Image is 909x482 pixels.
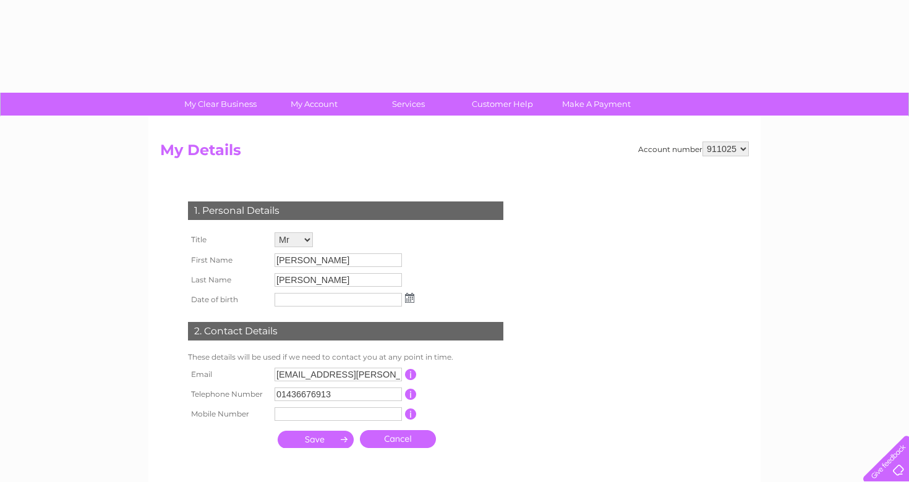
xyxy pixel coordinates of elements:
[185,384,271,404] th: Telephone Number
[405,389,417,400] input: Information
[360,430,436,448] a: Cancel
[185,270,271,290] th: Last Name
[405,408,417,420] input: Information
[185,365,271,384] th: Email
[185,404,271,424] th: Mobile Number
[160,142,749,165] h2: My Details
[357,93,459,116] a: Services
[185,350,506,365] td: These details will be used if we need to contact you at any point in time.
[263,93,365,116] a: My Account
[188,322,503,340] div: 2. Contact Details
[185,229,271,250] th: Title
[405,369,417,380] input: Information
[185,250,271,270] th: First Name
[169,93,271,116] a: My Clear Business
[188,201,503,220] div: 1. Personal Details
[451,93,553,116] a: Customer Help
[278,431,354,448] input: Submit
[545,93,647,116] a: Make A Payment
[185,290,271,310] th: Date of birth
[638,142,749,156] div: Account number
[405,293,414,303] img: ...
